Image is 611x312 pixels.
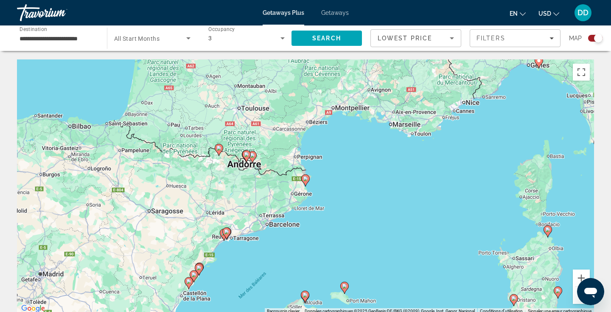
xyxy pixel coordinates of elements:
span: Filters [476,35,505,42]
button: Zoom arrière [573,287,590,304]
span: Lowest Price [378,35,432,42]
input: Select destination [20,34,96,44]
button: Search [291,31,362,46]
span: Occupancy [208,26,235,32]
button: Zoom avant [573,270,590,287]
button: Change currency [538,7,559,20]
span: Search [312,35,341,42]
span: USD [538,10,551,17]
a: Travorium [17,2,102,24]
mat-select: Sort by [378,33,454,43]
span: Map [569,32,582,44]
button: Filters [470,29,561,47]
a: Getaways Plus [263,9,304,16]
span: Destination [20,26,47,32]
span: 3 [208,35,212,42]
span: DD [577,8,589,17]
a: Getaways [321,9,349,16]
iframe: Bouton de lancement de la fenêtre de messagerie [577,278,604,305]
span: All Start Months [114,35,160,42]
button: User Menu [572,4,594,22]
button: Passer en plein écran [573,64,590,81]
button: Change language [510,7,526,20]
span: en [510,10,518,17]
